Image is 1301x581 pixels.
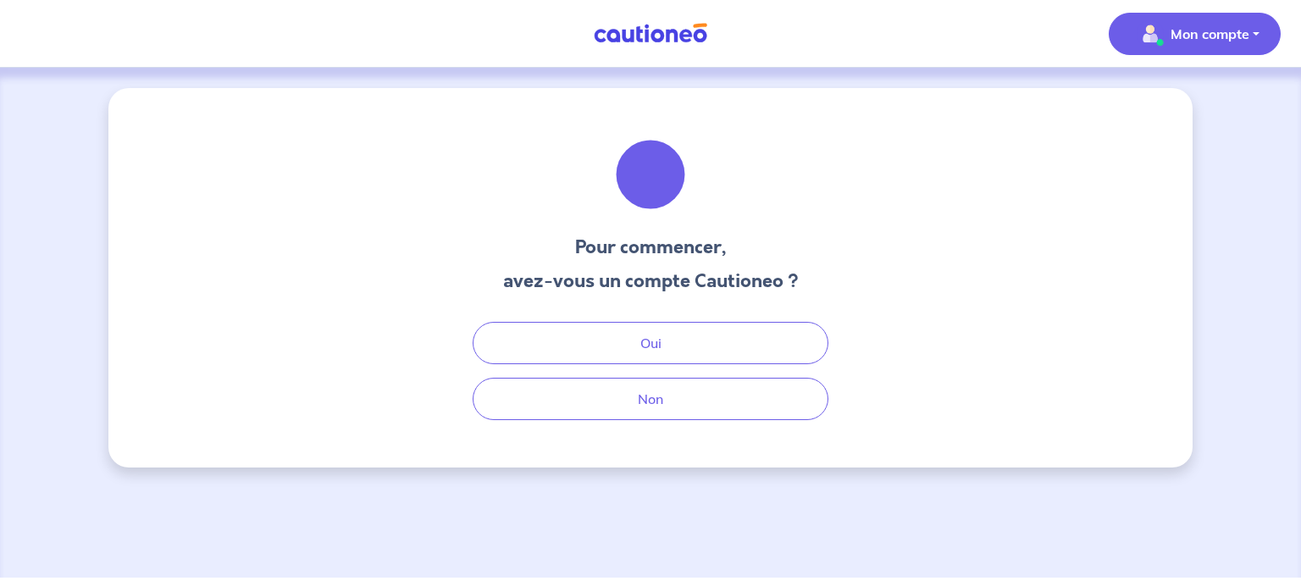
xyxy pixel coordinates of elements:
button: illu_account_valid_menu.svgMon compte [1109,13,1281,55]
h3: avez-vous un compte Cautioneo ? [503,268,799,295]
img: illu_welcome.svg [605,129,696,220]
img: Cautioneo [587,23,714,44]
button: Oui [473,322,828,364]
button: Non [473,378,828,420]
h3: Pour commencer, [503,234,799,261]
p: Mon compte [1171,24,1249,44]
img: illu_account_valid_menu.svg [1137,20,1164,47]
